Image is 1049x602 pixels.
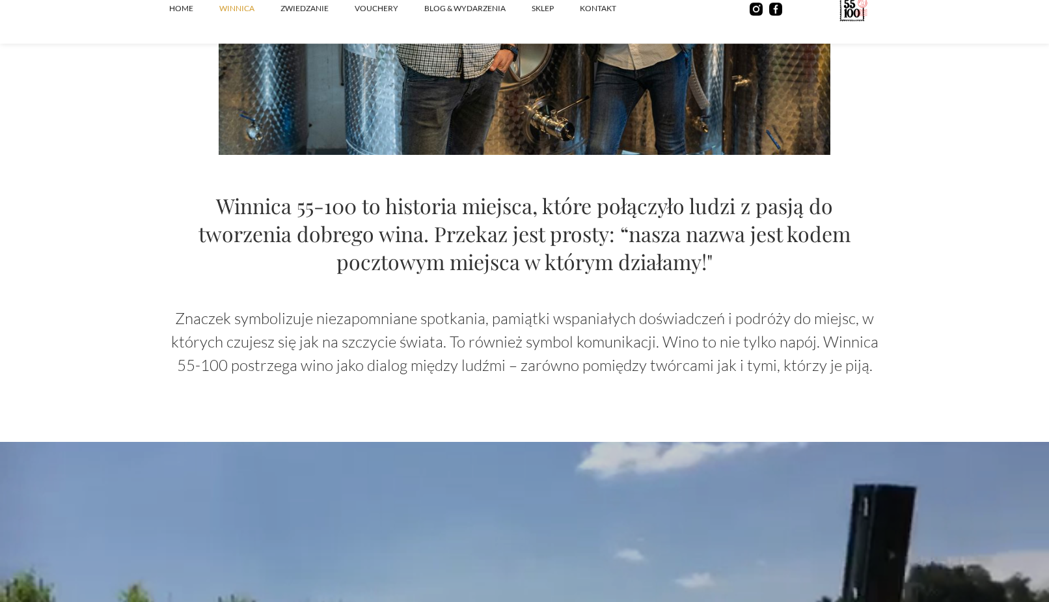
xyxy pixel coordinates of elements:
[169,191,880,275] h2: Winnica 55-100 to historia miejsca, które połączyło ludzi z pasją do tworzenia dobrego wina. Prze...
[169,307,880,377] p: Znaczek symbolizuje niezapomniane spotkania, pamiątki wspaniałych doświadczeń i podróży do miejsc...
